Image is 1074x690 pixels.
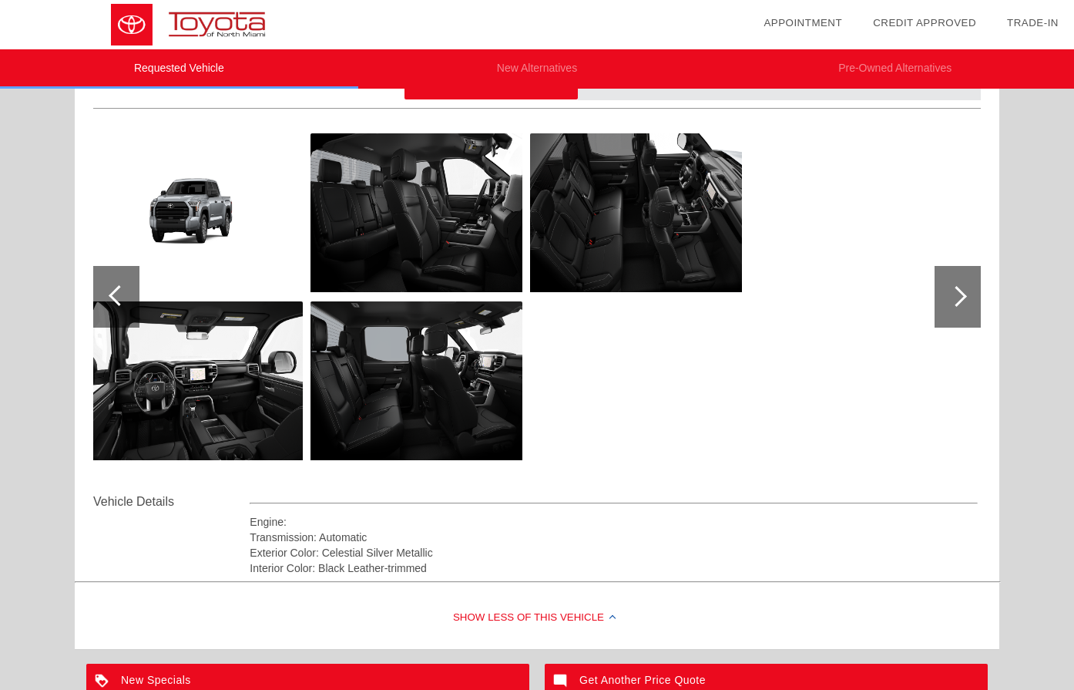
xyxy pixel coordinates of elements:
[93,493,250,511] div: Vehicle Details
[91,133,303,292] img: 34a55591af61da9842c2bb73b6d53567.png
[250,560,978,576] div: Interior Color: Black Leather-trimmed
[310,301,522,460] img: d33727f6b1f67656799fc5d5a430634b.png
[716,49,1074,89] li: Pre-Owned Alternatives
[91,301,303,460] img: eccced9648af71e565814de79024ba80.png
[358,49,717,89] li: New Alternatives
[530,133,742,292] img: 6a9ed52a1811a16c859428a544f8d26d.png
[250,545,978,560] div: Exterior Color: Celestial Silver Metallic
[250,514,978,530] div: Engine:
[1007,17,1059,29] a: Trade-In
[310,133,522,292] img: 9756dfc467e74516e240d8fac236947d.png
[873,17,976,29] a: Credit Approved
[75,587,999,649] div: Show Less of this Vehicle
[764,17,842,29] a: Appointment
[250,530,978,545] div: Transmission: Automatic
